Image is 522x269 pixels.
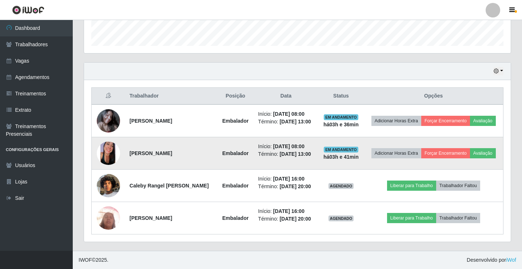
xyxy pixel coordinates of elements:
button: Trabalhador Faltou [436,213,480,223]
span: EM ANDAMENTO [324,114,358,120]
img: CoreUI Logo [12,5,44,15]
li: Início: [258,143,314,150]
button: Liberar para Trabalho [387,213,436,223]
strong: Embalador [222,118,248,124]
strong: Embalador [222,215,248,221]
th: Posição [217,88,254,105]
time: [DATE] 13:00 [280,151,311,157]
time: [DATE] 08:00 [273,111,304,117]
time: [DATE] 20:00 [280,216,311,222]
img: 1707873977583.jpeg [97,107,120,134]
th: Trabalhador [125,88,217,105]
time: [DATE] 16:00 [273,208,304,214]
li: Término: [258,183,314,190]
th: Status [318,88,364,105]
li: Término: [258,118,314,126]
strong: Embalador [222,150,248,156]
strong: há 03 h e 36 min [323,122,359,127]
strong: há 03 h e 41 min [323,154,359,160]
button: Forçar Encerramento [421,148,470,158]
th: Opções [364,88,503,105]
span: AGENDADO [328,215,354,221]
strong: Caleby Rangel [PERSON_NAME] [129,183,209,189]
time: [DATE] 20:00 [280,183,311,189]
strong: [PERSON_NAME] [129,150,172,156]
img: 1741800377450.jpeg [97,142,120,165]
span: AGENDADO [328,183,354,189]
button: Adicionar Horas Extra [371,148,421,158]
li: Início: [258,207,314,215]
span: © 2025 . [79,256,108,264]
button: Avaliação [470,148,496,158]
span: IWOF [79,257,92,263]
button: Avaliação [470,116,496,126]
button: Trabalhador Faltou [436,181,480,191]
li: Término: [258,215,314,223]
img: 1749933498103.jpeg [97,170,120,201]
button: Adicionar Horas Extra [371,116,421,126]
time: [DATE] 13:00 [280,119,311,124]
li: Início: [258,175,314,183]
span: EM ANDAMENTO [324,147,358,153]
strong: [PERSON_NAME] [129,215,172,221]
a: iWof [506,257,516,263]
span: Desenvolvido por [467,256,516,264]
time: [DATE] 16:00 [273,176,304,182]
strong: Embalador [222,183,248,189]
th: Data [254,88,318,105]
li: Término: [258,150,314,158]
li: Início: [258,110,314,118]
img: 1710941214559.jpeg [97,202,120,234]
button: Forçar Encerramento [421,116,470,126]
time: [DATE] 08:00 [273,143,304,149]
button: Liberar para Trabalho [387,181,436,191]
strong: [PERSON_NAME] [129,118,172,124]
